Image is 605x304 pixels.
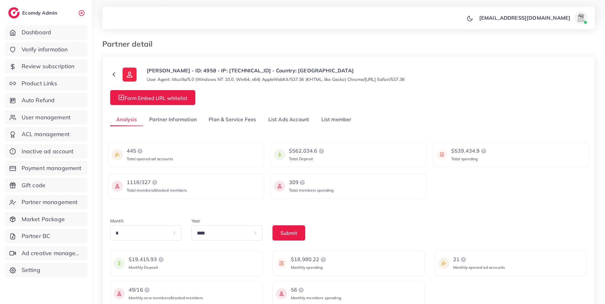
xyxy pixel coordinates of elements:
[129,295,203,300] span: Monthly new members/blocked members
[129,286,203,294] div: 49/16
[5,178,87,193] a: Gift code
[291,295,341,300] span: Monthly members spending
[476,11,590,24] a: [EMAIL_ADDRESS][DOMAIN_NAME]avatar
[5,110,87,125] a: User management
[129,265,158,270] span: Monthly Deposit
[291,265,323,270] span: Monthly spending
[5,59,87,74] a: Review subscription
[110,113,143,126] a: Analysis
[575,11,587,24] img: avatar
[143,286,151,294] img: logo
[297,286,305,294] img: logo
[274,179,285,194] img: icon payment
[22,113,71,122] span: User management
[460,256,467,263] img: logo
[453,265,505,270] span: Monthly opened ad accounts
[5,42,87,57] a: Verify information
[5,144,87,159] a: Inactive ad account
[289,156,313,161] span: Total Deposit
[289,147,325,155] div: $562,034.6
[22,130,70,138] span: ACL management
[8,7,20,18] img: logo
[127,147,173,155] div: 445
[112,179,123,194] img: icon payment
[114,286,125,301] img: icon payment
[127,156,173,161] span: Total opened ad accounts
[289,179,334,186] div: 309
[22,249,83,257] span: Ad creative management
[22,147,74,155] span: Inactive ad account
[22,45,68,54] span: Verify information
[22,28,51,36] span: Dashboard
[22,164,82,172] span: Payment management
[22,62,75,70] span: Review subscription
[5,25,87,40] a: Dashboard
[451,156,478,161] span: Total spending
[110,90,195,105] button: Form Embed URL whitelist
[276,256,287,271] img: icon payment
[5,195,87,209] a: Partner management
[192,218,200,224] label: Year
[5,127,87,142] a: ACL management
[318,147,325,155] img: logo
[22,215,65,223] span: Market Package
[147,76,405,83] small: User Agent: Mozilla/5.0 (Windows NT 10.0; Win64; x64) AppleWebKit/537.36 (KHTML, like Gecko) Chro...
[22,181,45,189] span: Gift code
[5,212,87,227] a: Market Package
[272,225,305,241] button: Submit
[22,96,55,104] span: Auto Refund
[147,67,405,74] p: [PERSON_NAME] - ID: 4958 - IP: [TECHNICAL_ID] - Country: [GEOGRAPHIC_DATA]
[127,188,187,193] span: Total members/blocked members
[289,188,334,193] span: Total members spending
[112,147,123,162] img: icon payment
[479,14,570,22] p: [EMAIL_ADDRESS][DOMAIN_NAME]
[315,113,357,126] a: List member
[22,266,40,274] span: Setting
[5,246,87,261] a: Ad creative management
[143,113,203,126] a: Partner Information
[22,79,57,88] span: Product Links
[203,113,262,126] a: Plan & Service Fees
[110,218,124,224] label: Month
[480,147,487,155] img: logo
[151,179,158,186] img: logo
[299,179,306,186] img: logo
[262,113,315,126] a: List Ads Account
[102,39,158,49] h3: Partner detail
[22,10,59,16] h2: Ecomdy Admin
[291,286,341,294] div: 56
[5,76,87,91] a: Product Links
[453,256,505,263] div: 21
[291,256,327,263] div: $18,980.22
[274,147,285,162] img: icon payment
[22,232,50,240] span: Partner BC
[319,256,327,263] img: logo
[123,68,137,82] img: ic-user-info.36bf1079.svg
[438,256,449,271] img: icon payment
[5,263,87,277] a: Setting
[276,286,287,301] img: icon payment
[5,93,87,108] a: Auto Refund
[127,179,187,186] div: 1118/327
[114,256,125,271] img: icon payment
[451,147,487,155] div: $539,434.9
[8,7,59,18] a: logoEcomdy Admin
[157,256,165,263] img: logo
[136,147,144,155] img: logo
[22,198,78,206] span: Partner management
[5,229,87,243] a: Partner BC
[436,147,447,162] img: icon payment
[5,161,87,175] a: Payment management
[129,256,165,263] div: $19,415.93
